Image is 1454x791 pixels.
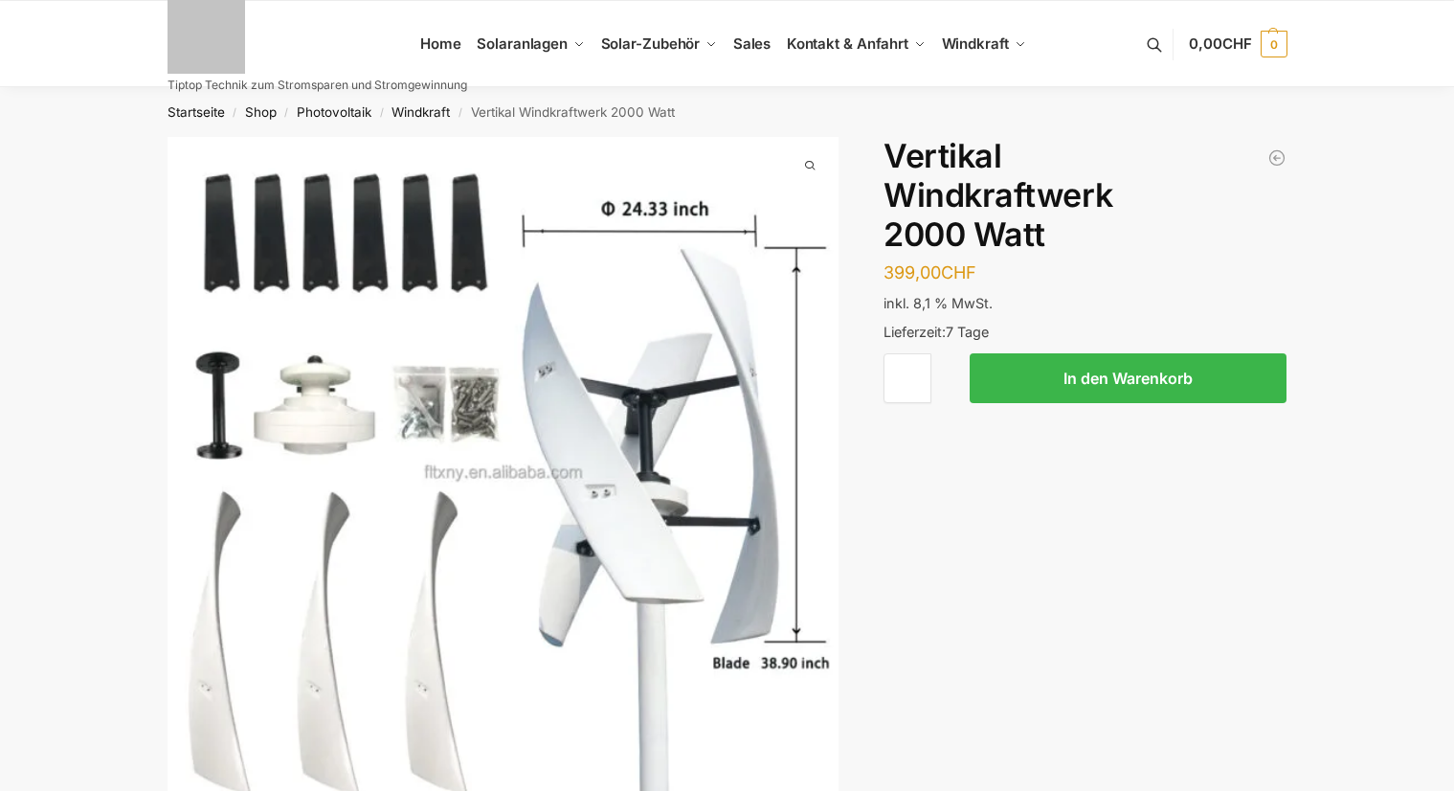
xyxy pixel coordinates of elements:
[168,79,467,91] p: Tiptop Technik zum Stromsparen und Stromgewinnung
[477,34,568,53] span: Solaranlagen
[884,324,989,340] span: Lieferzeit:
[593,1,725,87] a: Solar-Zubehör
[970,353,1286,403] button: In den Warenkorb
[133,87,1321,137] nav: Breadcrumb
[277,105,297,121] span: /
[933,1,1034,87] a: Windkraft
[787,34,908,53] span: Kontakt & Anfahrt
[733,34,772,53] span: Sales
[942,34,1009,53] span: Windkraft
[1189,34,1251,53] span: 0,00
[601,34,701,53] span: Solar-Zubehör
[725,1,778,87] a: Sales
[168,104,225,120] a: Startseite
[297,104,371,120] a: Photovoltaik
[884,353,931,403] input: Produktmenge
[245,104,277,120] a: Shop
[884,262,976,282] bdi: 399,00
[1267,148,1286,168] a: Windkraftanlage für Garten Terrasse
[450,105,470,121] span: /
[1189,15,1286,73] a: 0,00CHF 0
[371,105,391,121] span: /
[884,137,1286,254] h1: Vertikal Windkraftwerk 2000 Watt
[225,105,245,121] span: /
[941,262,976,282] span: CHF
[778,1,933,87] a: Kontakt & Anfahrt
[946,324,989,340] span: 7 Tage
[469,1,593,87] a: Solaranlagen
[884,295,993,311] span: inkl. 8,1 % MwSt.
[1261,31,1287,57] span: 0
[391,104,450,120] a: Windkraft
[1222,34,1252,53] span: CHF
